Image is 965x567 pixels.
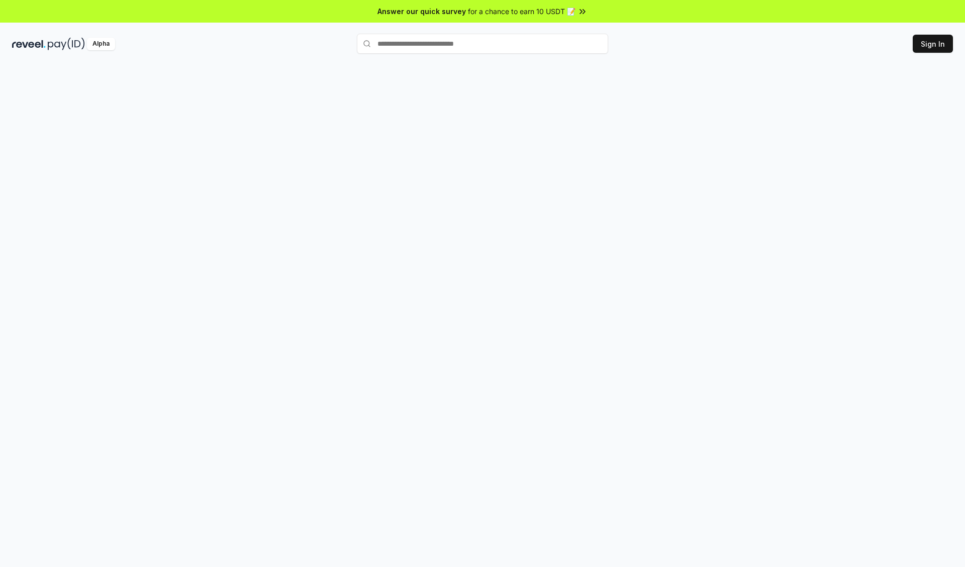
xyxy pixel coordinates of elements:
img: pay_id [48,38,85,50]
div: Alpha [87,38,115,50]
button: Sign In [913,35,953,53]
span: Answer our quick survey [377,6,466,17]
img: reveel_dark [12,38,46,50]
span: for a chance to earn 10 USDT 📝 [468,6,575,17]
